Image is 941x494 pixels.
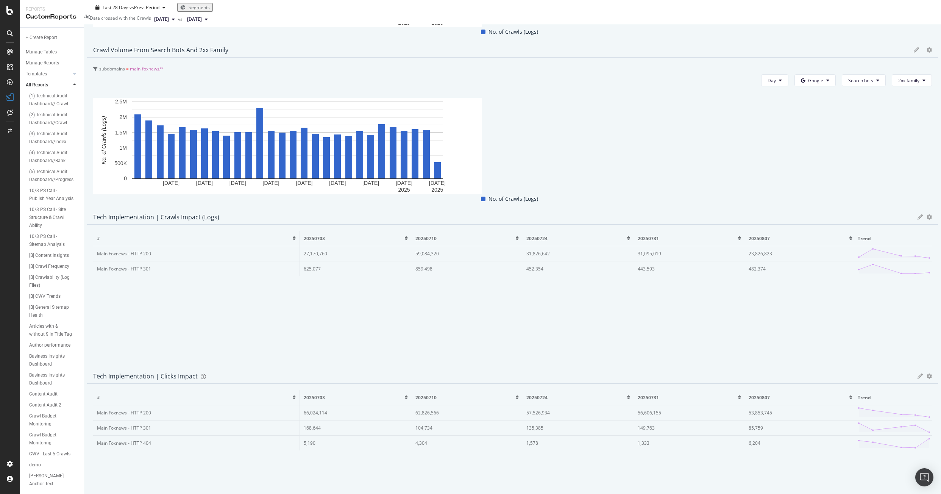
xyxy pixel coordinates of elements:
div: CWV - Last 5 Crawls [29,450,70,458]
div: demo [29,461,41,469]
button: [DATE] [151,15,178,24]
a: [B] Crawl Frequency [29,263,78,270]
div: [B] Crawl Frequency [29,263,69,270]
span: subdomains [99,66,125,72]
span: vs Prev. Period [130,4,159,11]
div: gear [927,374,932,379]
button: Search bots [842,74,886,86]
a: Templates [26,70,71,78]
button: Day [761,74,788,86]
button: Segments [177,3,213,12]
span: 20250807 [749,394,770,401]
div: (2) Technical Audit Dashboard//Crawl [29,111,74,127]
div: Content Audit [29,390,58,398]
div: Open Intercom Messenger [915,468,933,486]
text: 500K [114,160,127,166]
text: 1M [120,145,127,151]
div: Tech Implementation | Crawls Impact (Logs)gear#2025070320250710202507242025073120250807TrendMain ... [87,209,938,361]
div: Templates [26,70,47,78]
div: Crawl Budget Monitoring [29,412,72,428]
td: Main Foxnews - HTTP 200 [93,246,300,261]
text: [DATE] [429,180,446,186]
text: 2025 [398,187,410,193]
td: 1,333 [634,435,745,450]
div: (3) Technical Audit Dashboard//Index [29,130,74,146]
a: Content Audit 2 [29,401,78,409]
span: 20250807 [749,235,770,242]
td: 27,170,760 [300,246,411,261]
div: Crawl Volume from Search bots and 2xx family [93,46,228,54]
text: 2.5M [115,99,127,105]
span: 20250731 [638,394,659,401]
span: Trend [858,394,871,401]
span: 20250703 [304,235,325,242]
td: 57,526,934 [523,405,634,420]
td: 4,304 [412,435,523,450]
a: (3) Technical Audit Dashboard//Index [29,130,78,146]
td: 31,095,019 [634,246,745,261]
div: (1) Technical Audit Dashboard// Crawl [29,92,74,108]
text: 2M [120,114,127,120]
div: Data crossed with the Crawls [90,15,151,24]
span: Segments [189,4,210,11]
a: Crawl Budget Monitoring [29,412,78,428]
td: 56,606,155 [634,405,745,420]
td: Main Foxnews - HTTP 404 [93,435,300,450]
a: (4) Technical Audit Dashboard//Rank [29,149,78,165]
a: [PERSON_NAME] Anchor Text [29,472,78,488]
div: + Create Report [26,34,57,42]
td: 443,593 [634,261,745,276]
td: 1,578 [523,435,634,450]
text: [DATE] [362,180,379,186]
span: 20250731 [638,235,659,242]
text: [DATE] [229,180,246,186]
td: 62,826,566 [412,405,523,420]
div: [B] Crawlability (Log Files) [29,274,72,289]
div: [B] General Sitemap Health [29,303,72,319]
span: No. of Crawls (Logs) [488,194,538,203]
text: [DATE] [296,180,312,186]
div: gear [927,214,932,220]
a: (5) Technical Audit Dashboard//Progress [29,168,78,184]
svg: A chart. [93,98,482,194]
span: 20250724 [526,394,548,401]
a: Manage Tables [26,48,78,56]
div: [B] CWV Trends [29,292,61,300]
span: 20250703 [304,394,325,401]
span: # [97,235,100,242]
a: demo [29,461,78,469]
button: Last 28 DaysvsPrev. Period [90,4,171,11]
td: 31,826,642 [523,246,634,261]
button: 2xx family [892,74,932,86]
div: Crawl Budget Monitoring [29,431,72,447]
td: 23,826,823 [745,246,856,261]
span: 20250710 [415,235,437,242]
span: No. of Crawls (Logs) [488,27,538,36]
span: Google [808,77,823,84]
td: 135,385 [523,420,634,435]
td: Main Foxnews - HTTP 301 [93,420,300,435]
div: Articles with & without $ in Title Tag [29,322,74,338]
span: main-foxnews/* [130,66,164,72]
text: 2025 [398,20,410,26]
a: Manage Reports [26,59,78,67]
td: 149,763 [634,420,745,435]
div: [B] Content Insights [29,252,69,260]
a: Crawl Budget Monitoring [29,431,78,447]
div: Manage Tables [26,48,57,56]
text: No. of Crawls (Logs) [101,116,107,165]
a: (2) Technical Audit Dashboard//Crawl [29,111,78,127]
td: 85,759 [745,420,856,435]
text: 1.5M [115,130,127,136]
td: 5,190 [300,435,411,450]
a: + Create Report [26,34,78,42]
td: 859,498 [412,261,523,276]
span: # [97,394,100,401]
div: All Reports [26,81,48,89]
td: 6,204 [745,435,856,450]
td: 452,354 [523,261,634,276]
td: Main Foxnews - HTTP 200 [93,405,300,420]
span: 20250710 [415,394,437,401]
a: Articles with & without $ in Title Tag [29,322,78,338]
text: [DATE] [196,180,213,186]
